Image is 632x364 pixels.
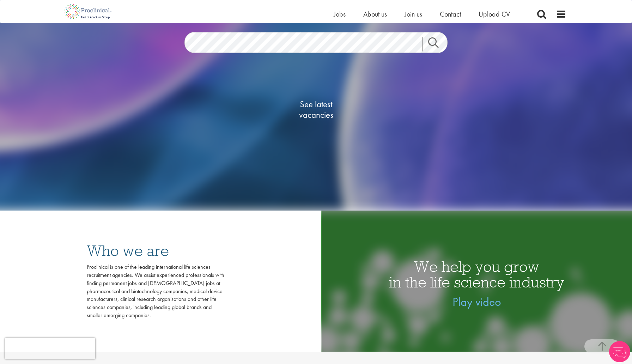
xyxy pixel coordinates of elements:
[87,263,224,320] div: Proclinical is one of the leading international life sciences recruitment agencies. We assist exp...
[281,71,351,148] a: See latestvacancies
[423,37,453,51] a: Job search submit button
[479,10,510,19] a: Upload CV
[440,10,461,19] a: Contact
[363,10,387,19] a: About us
[452,294,501,309] a: Play video
[321,259,632,290] h1: We help you grow in the life science industry
[405,10,422,19] a: Join us
[281,99,351,120] span: See latest vacancies
[5,338,95,359] iframe: reCAPTCHA
[334,10,346,19] a: Jobs
[87,243,224,259] h3: Who we are
[609,341,630,362] img: Chatbot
